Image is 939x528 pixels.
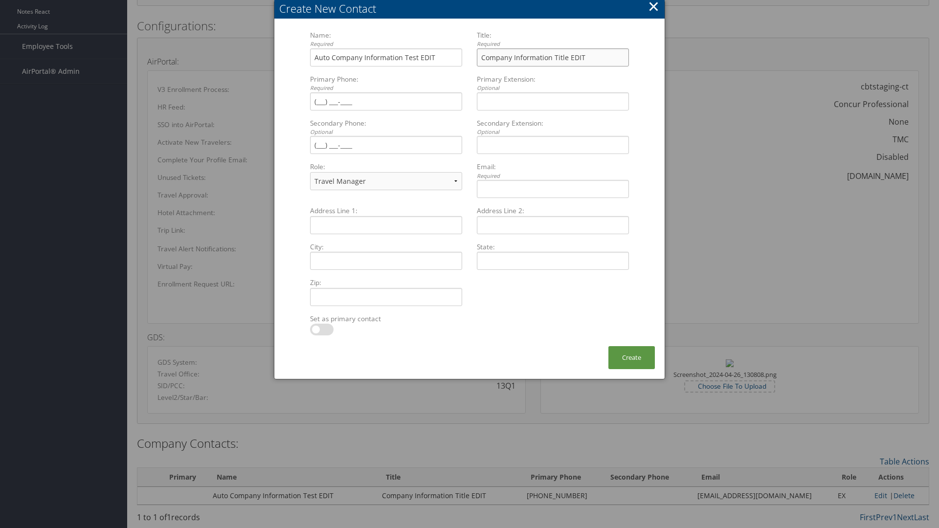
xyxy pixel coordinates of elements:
[306,278,466,287] label: Zip:
[473,30,633,48] label: Title:
[477,172,629,180] div: Required
[306,242,466,252] label: City:
[477,128,629,136] div: Optional
[306,162,466,172] label: Role:
[306,118,466,136] label: Secondary Phone:
[473,118,633,136] label: Secondary Extension:
[473,162,633,180] label: Email:
[477,84,629,92] div: Optional
[306,314,466,324] label: Set as primary contact
[310,136,462,154] input: Secondary Phone:Optional
[306,30,466,48] label: Name:
[477,48,629,66] input: Title:Required
[310,40,462,48] div: Required
[473,206,633,216] label: Address Line 2:
[310,92,462,110] input: Primary Phone:Required
[608,346,655,369] button: Create
[310,84,462,92] div: Required
[306,206,466,216] label: Address Line 1:
[477,180,629,198] input: Email:Required
[473,74,633,92] label: Primary Extension:
[477,216,629,234] input: Address Line 2:
[279,1,665,16] div: Create New Contact
[310,288,462,306] input: Zip:
[477,40,629,48] div: Required
[310,216,462,234] input: Address Line 1:
[310,172,462,190] select: Role:
[310,48,462,66] input: Name:Required
[477,252,629,270] input: State:
[310,252,462,270] input: City:
[310,128,462,136] div: Optional
[473,242,633,252] label: State:
[477,136,629,154] input: Secondary Extension:Optional
[306,74,466,92] label: Primary Phone:
[477,92,629,110] input: Primary Extension:Optional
